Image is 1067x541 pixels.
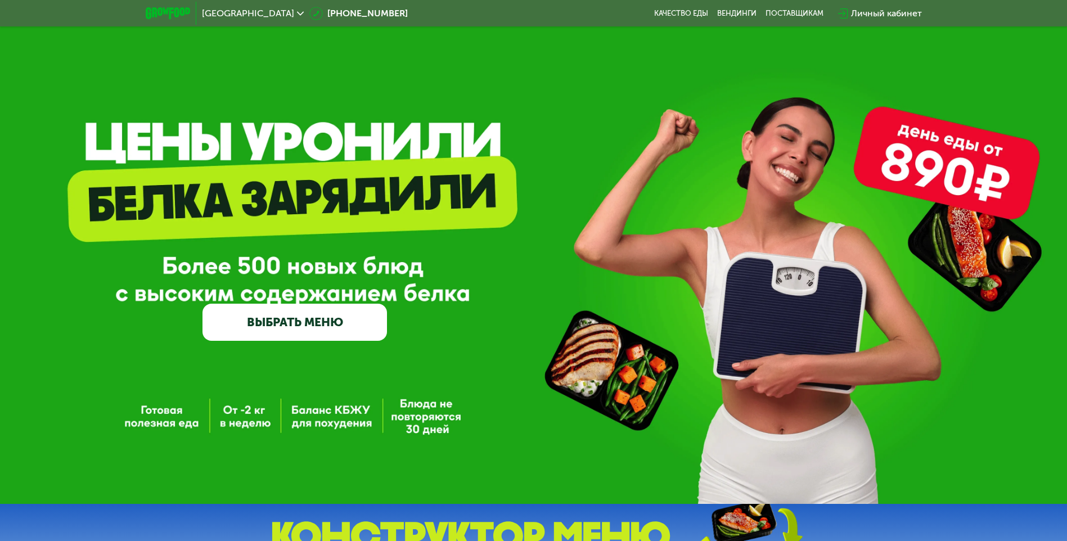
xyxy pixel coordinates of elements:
[717,9,757,18] a: Вендинги
[202,304,387,341] a: ВЫБРАТЬ МЕНЮ
[851,7,922,20] div: Личный кабинет
[202,9,294,18] span: [GEOGRAPHIC_DATA]
[766,9,823,18] div: поставщикам
[654,9,708,18] a: Качество еды
[309,7,408,20] a: [PHONE_NUMBER]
